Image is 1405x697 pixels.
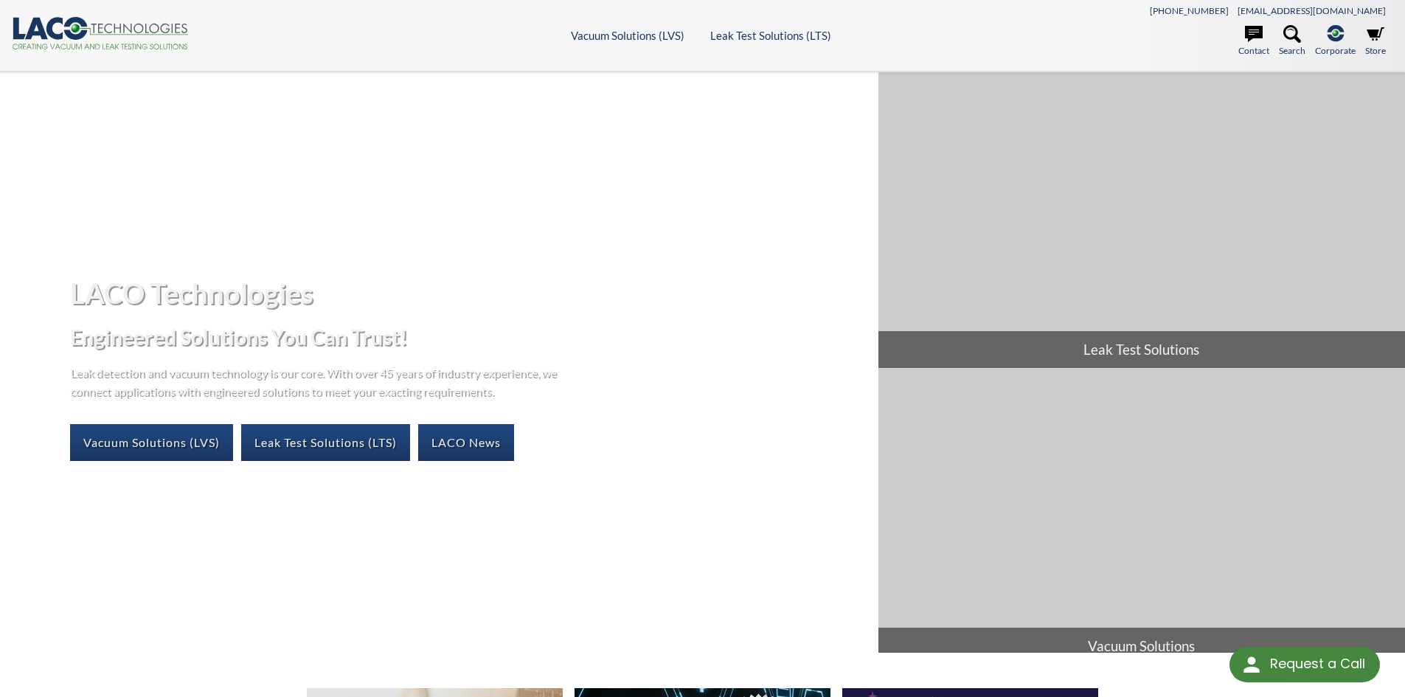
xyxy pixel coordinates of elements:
[241,424,410,461] a: Leak Test Solutions (LTS)
[1238,25,1269,58] a: Contact
[70,275,866,311] h1: LACO Technologies
[1240,653,1263,676] img: round button
[1150,5,1229,16] a: [PHONE_NUMBER]
[878,72,1405,368] a: Leak Test Solutions
[1365,25,1386,58] a: Store
[1315,44,1356,58] span: Corporate
[1270,647,1365,681] div: Request a Call
[878,369,1405,665] a: Vacuum Solutions
[1229,647,1380,682] div: Request a Call
[1238,5,1386,16] a: [EMAIL_ADDRESS][DOMAIN_NAME]
[1279,25,1305,58] a: Search
[70,363,564,400] p: Leak detection and vacuum technology is our core. With over 45 years of industry experience, we c...
[571,29,684,42] a: Vacuum Solutions (LVS)
[878,331,1405,368] span: Leak Test Solutions
[70,424,233,461] a: Vacuum Solutions (LVS)
[710,29,831,42] a: Leak Test Solutions (LTS)
[878,628,1405,665] span: Vacuum Solutions
[70,324,866,351] h2: Engineered Solutions You Can Trust!
[418,424,514,461] a: LACO News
